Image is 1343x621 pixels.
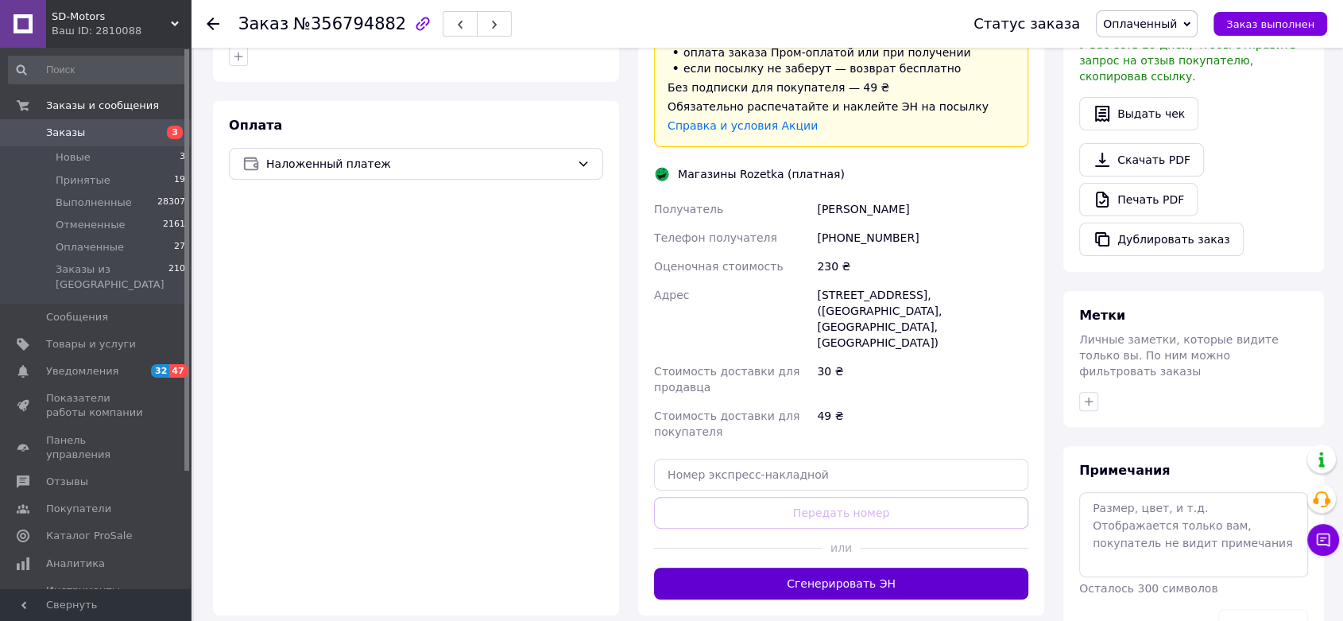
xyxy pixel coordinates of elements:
span: Стоимость доставки для покупателя [654,409,799,438]
div: [STREET_ADDRESS], ([GEOGRAPHIC_DATA], [GEOGRAPHIC_DATA], [GEOGRAPHIC_DATA]) [814,281,1031,357]
div: Магазины Rozetka (платная) [674,166,849,182]
span: 27 [174,240,185,254]
div: [PHONE_NUMBER] [814,223,1031,252]
span: Каталог ProSale [46,529,132,543]
span: Покупатели [46,502,111,516]
a: Справка и условия Акции [668,119,818,132]
span: Оплаченные [56,240,124,254]
span: У вас есть 29 дней, чтобы отправить запрос на отзыв покупателю, скопировав ссылку. [1079,38,1296,83]
span: №356794882 [293,14,406,33]
div: Ваш ID: 2810088 [52,24,191,38]
input: Номер экспресс-накладной [654,459,1028,491]
span: 210 [168,262,185,291]
span: Панель управления [46,433,147,462]
span: Стоимость доставки для продавца [654,365,799,394]
li: оплата заказа Пром-оплатой или при получении [668,45,1015,60]
li: если посылку не заберут — возврат бесплатно [668,60,1015,76]
button: Заказ выполнен [1213,12,1327,36]
span: Получатель [654,203,723,215]
span: Примечания [1079,463,1170,478]
span: Оплаченный [1103,17,1177,30]
span: Принятые [56,173,110,188]
span: 32 [151,364,169,378]
div: Обязательно распечатайте и наклейте ЭН на посылку [668,99,1015,114]
span: Оплата [229,118,282,133]
span: Осталось 300 символов [1079,582,1217,595]
span: Заказ [238,14,288,33]
a: Скачать PDF [1079,143,1204,177]
input: Поиск [8,56,187,84]
span: Заказы и сообщения [46,99,159,113]
span: Сообщения [46,310,108,324]
span: Инструменты вебмастера и SEO [46,584,147,612]
span: Метки [1079,308,1125,323]
div: 230 ₴ [814,252,1031,281]
span: Телефон получателя [654,231,777,244]
span: SD-Motors [52,10,171,24]
span: 19 [174,173,185,188]
span: 3 [167,126,183,139]
div: [PERSON_NAME] [814,195,1031,223]
span: Отмененные [56,218,125,232]
span: Заказы [46,126,85,140]
span: Уведомления [46,364,118,378]
span: Новые [56,150,91,165]
button: Дублировать заказ [1079,223,1244,256]
span: Аналитика [46,557,105,571]
span: или [822,540,860,556]
div: 49 ₴ [814,402,1031,446]
span: Заказ выполнен [1226,18,1314,30]
span: Оценочная стоимость [654,260,784,273]
button: Сгенерировать ЭН [654,568,1028,600]
span: 28307 [157,196,185,210]
a: Печать PDF [1079,183,1198,216]
button: Выдать чек [1079,97,1198,130]
span: 3 [180,150,185,165]
span: Адрес [654,289,689,301]
span: Выполненные [56,196,132,210]
div: Статус заказа [973,16,1080,32]
button: Чат с покупателем [1307,524,1339,556]
span: 2161 [163,218,185,232]
span: Наложенный платеж [266,155,571,173]
div: Без подписки для покупателя — 49 ₴ [668,80,1015,95]
span: 47 [169,364,188,378]
span: Отзывы [46,475,88,489]
span: Заказы из [GEOGRAPHIC_DATA] [56,262,168,291]
span: Показатели работы компании [46,391,147,420]
div: 30 ₴ [814,357,1031,402]
span: Личные заметки, которые видите только вы. По ним можно фильтровать заказы [1079,333,1279,378]
span: Товары и услуги [46,337,136,351]
div: Вернуться назад [207,16,219,32]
